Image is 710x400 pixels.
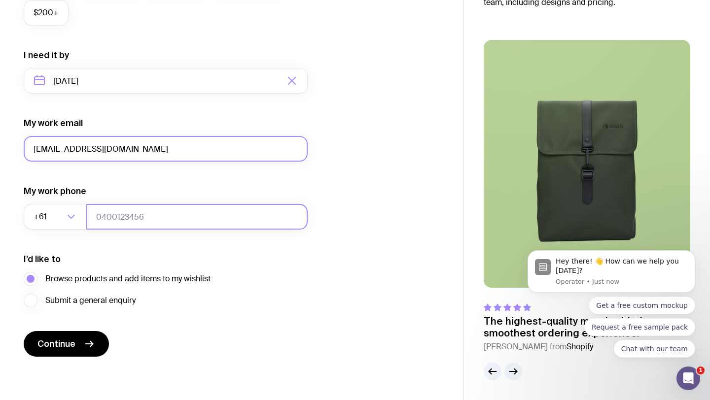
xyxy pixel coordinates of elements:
[513,174,710,373] iframe: Intercom notifications message
[34,204,49,230] span: +61
[45,295,136,306] span: Submit a general enquiry
[484,315,690,339] p: The highest-quality merch with the smoothest ordering experience.
[24,331,109,357] button: Continue
[24,68,308,94] input: Select a target date
[24,253,61,265] label: I’d like to
[697,367,705,374] span: 1
[484,341,690,353] cite: [PERSON_NAME] from
[24,204,87,230] div: Search for option
[676,367,700,390] iframe: Intercom live chat
[24,49,69,61] label: I need it by
[24,117,83,129] label: My work email
[24,136,308,162] input: you@email.com
[49,204,64,230] input: Search for option
[45,273,211,285] span: Browse products and add items to my wishlist
[24,185,86,197] label: My work phone
[37,338,75,350] span: Continue
[86,204,308,230] input: 0400123456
